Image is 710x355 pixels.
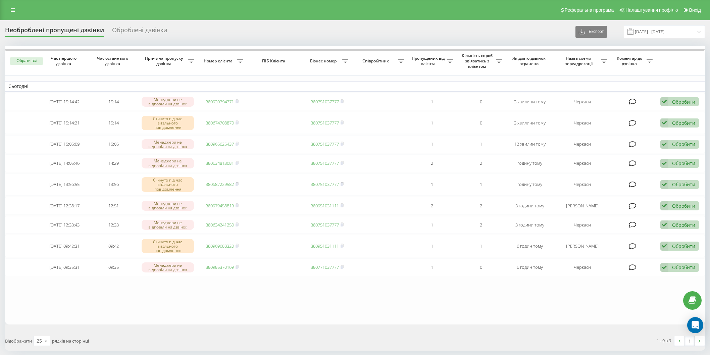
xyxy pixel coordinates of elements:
[5,81,705,91] td: Сьогодні
[407,235,456,257] td: 1
[40,258,89,276] td: [DATE] 09:35:31
[252,58,297,64] span: ПІБ Клієнта
[684,336,695,346] a: 1
[37,338,42,344] div: 25
[554,173,610,196] td: Черкаси
[89,154,138,172] td: 14:29
[505,112,554,134] td: 3 хвилини тому
[52,338,89,344] span: рядків на сторінці
[460,53,496,69] span: Кількість спроб зв'язатись з клієнтом
[89,235,138,257] td: 09:42
[554,112,610,134] td: Черкаси
[407,112,456,134] td: 1
[505,216,554,234] td: 3 години тому
[456,135,505,153] td: 1
[505,258,554,276] td: 6 годин тому
[407,135,456,153] td: 1
[554,197,610,215] td: [PERSON_NAME]
[456,154,505,172] td: 2
[206,181,234,187] a: 380687229582
[554,135,610,153] td: Черкаси
[672,181,695,188] div: Обробити
[311,120,339,126] a: 380751037777
[456,197,505,215] td: 2
[672,243,695,249] div: Обробити
[657,337,671,344] div: 1 - 9 з 9
[206,222,234,228] a: 380634241250
[311,181,339,187] a: 380751037777
[311,160,339,166] a: 380751037777
[672,160,695,166] div: Обробити
[89,216,138,234] td: 12:33
[89,258,138,276] td: 09:35
[456,235,505,257] td: 1
[505,197,554,215] td: 3 години тому
[142,201,194,211] div: Менеджери не відповіли на дзвінок
[40,154,89,172] td: [DATE] 14:05:46
[554,235,610,257] td: [PERSON_NAME]
[142,97,194,107] div: Менеджери не відповіли на дзвінок
[89,197,138,215] td: 12:51
[89,93,138,111] td: 15:14
[672,203,695,209] div: Обробити
[407,197,456,215] td: 2
[505,93,554,111] td: 3 хвилини тому
[142,158,194,168] div: Менеджери не відповіли на дзвінок
[505,135,554,153] td: 12 хвилин тому
[141,56,188,66] span: Причина пропуску дзвінка
[456,258,505,276] td: 0
[5,27,104,37] div: Необроблені пропущені дзвінки
[672,99,695,105] div: Обробити
[142,177,194,192] div: Скинуто під час вітального повідомлення
[112,27,167,37] div: Оброблені дзвінки
[40,216,89,234] td: [DATE] 12:33:43
[554,258,610,276] td: Черкаси
[142,262,194,272] div: Менеджери не відповіли на дзвінок
[40,235,89,257] td: [DATE] 09:42:31
[46,56,84,66] span: Час першого дзвінка
[355,58,398,64] span: Співробітник
[558,56,601,66] span: Назва схеми переадресації
[625,7,678,13] span: Налаштування профілю
[40,197,89,215] td: [DATE] 12:38:17
[311,99,339,105] a: 380751037777
[456,216,505,234] td: 2
[505,154,554,172] td: годину тому
[407,173,456,196] td: 1
[311,222,339,228] a: 380751037777
[142,139,194,149] div: Менеджери не відповіли на дзвінок
[456,93,505,111] td: 0
[407,216,456,234] td: 1
[456,173,505,196] td: 1
[511,56,549,66] span: Як довго дзвінок втрачено
[311,264,339,270] a: 380771037777
[206,141,234,147] a: 380965625437
[672,264,695,270] div: Обробити
[456,112,505,134] td: 0
[206,99,234,105] a: 380930794771
[554,93,610,111] td: Черкаси
[142,239,194,254] div: Скинуто під час вітального повідомлення
[40,135,89,153] td: [DATE] 15:05:09
[206,160,234,166] a: 380634813081
[554,154,610,172] td: Черкаси
[201,58,237,64] span: Номер клієнта
[142,116,194,131] div: Скинуто під час вітального повідомлення
[206,120,234,126] a: 380674708870
[311,243,339,249] a: 380951031111
[10,57,43,65] button: Обрати всі
[614,56,647,66] span: Коментар до дзвінка
[5,338,32,344] span: Відображати
[575,26,607,38] button: Експорт
[505,173,554,196] td: годину тому
[40,112,89,134] td: [DATE] 15:14:21
[89,135,138,153] td: 15:05
[206,243,234,249] a: 380969688320
[311,141,339,147] a: 380751037777
[95,56,133,66] span: Час останнього дзвінка
[206,264,234,270] a: 380985370169
[306,58,342,64] span: Бізнес номер
[89,112,138,134] td: 15:14
[565,7,614,13] span: Реферальна програма
[505,235,554,257] td: 6 годин тому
